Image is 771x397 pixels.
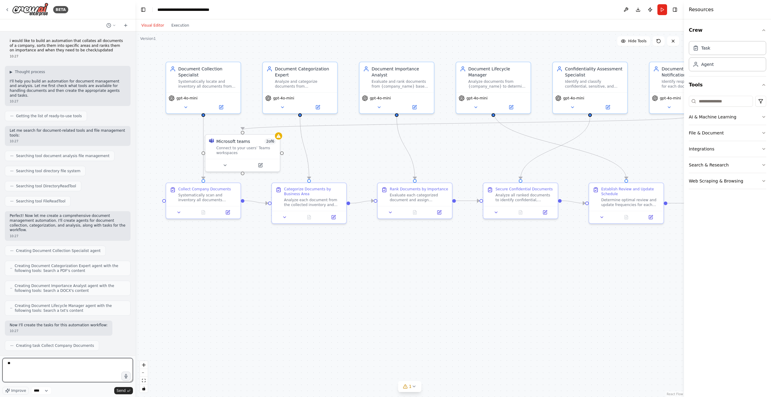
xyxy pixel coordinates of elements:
[552,62,628,114] div: Confidentiality Assessment SpecialistIdentify and classify confidential, sensitive, and restricte...
[139,5,147,14] button: Hide left sidebar
[667,392,683,396] a: React Flow attribution
[240,117,690,130] g: Edge from 94a76102-c0f7-4bb5-9fa6-e1dbc390d079 to 0cb550f1-54cc-416a-a6f8-ae24a5250316
[689,125,766,141] button: File & Document
[372,79,430,89] div: Evaluate and rank documents from {company_name} based on business impact, regulatory requirements...
[243,162,277,169] button: Open in side panel
[10,79,126,98] p: I'll help you build an automation for document management and analysis. Let me first check what t...
[16,169,80,173] span: Searching tool directory file system
[628,39,647,44] span: Hide Tools
[216,146,276,155] div: Connect to your users’ Teams workspaces
[10,139,126,144] div: 10:27
[494,104,528,111] button: Open in side panel
[468,79,527,89] div: Analyze documents from {company_name} to determine optimal review schedules and update frequencie...
[660,96,681,101] span: gpt-4o-mini
[53,6,68,13] div: BETA
[264,138,276,144] span: Number of enabled actions
[456,198,479,204] g: Edge from 0770405f-a55d-4a0c-adfa-46e213c18c95 to 31a7a26a-2e59-42bc-a5b1-de03312b075f
[701,61,714,67] div: Agent
[377,182,453,219] div: Rank Documents by ImportanceEvaluate each categorized document and assign importance rankings bas...
[166,182,241,219] div: Collect Company DocumentsSystematically scan and inventory all documents belonging to {company_na...
[104,22,118,29] button: Switch to previous chat
[390,193,448,202] div: Evaluate each categorized document and assign importance rankings based on: business impact (high...
[323,214,344,221] button: Open in side panel
[562,198,585,206] g: Edge from 31a7a26a-2e59-42bc-a5b1-de03312b075f to f2ec1eb5-528f-4ba2-abc4-4a8195411685
[701,45,710,51] div: Task
[10,234,126,238] div: 10:27
[178,66,237,78] div: Document Collection Specialist
[176,96,198,101] span: gpt-4o-mini
[359,62,434,114] div: Document Importance AnalystEvaluate and rank documents from {company_name} based on business impa...
[284,187,343,196] div: Categorize Documents by Business Area
[534,209,555,216] button: Open in side panel
[394,117,418,179] g: Edge from 8d0442bb-4b70-42ca-812f-aef356c6667a to 0770405f-a55d-4a0c-adfa-46e213c18c95
[140,385,148,392] button: toggle interactivity
[617,36,650,46] button: Hide Tools
[10,214,126,232] p: Perfect! Now let me create a comprehensive document management automation. I'll create agents for...
[275,66,334,78] div: Document Categorization Expert
[689,6,714,13] h4: Resources
[191,209,216,216] button: No output available
[157,7,225,13] nav: breadcrumb
[16,114,82,118] span: Getting the list of ready-to-use tools
[200,117,206,179] g: Edge from 17f3eac3-6e5b-4fc3-beb7-1a95492e87ca to 4b246352-9124-4854-a4d4-8f218bf13144
[15,69,45,74] span: Thought process
[273,96,294,101] span: gpt-4o-mini
[370,96,391,101] span: gpt-4o-mini
[284,198,343,207] div: Analyze each document from the collected inventory and categorize them into specific business are...
[296,214,322,221] button: No output available
[16,199,66,204] span: Searching tool FileReadTool
[429,209,450,216] button: Open in side panel
[689,22,766,39] button: Crew
[689,109,766,125] button: AI & Machine Learning
[178,79,237,89] div: Systematically locate and inventory all documents from {company_name} across different storage lo...
[114,387,133,394] button: Send
[301,104,335,111] button: Open in side panel
[117,388,126,393] span: Send
[271,182,347,224] div: Categorize Documents by Business AreaAnalyze each document from the collected inventory and categ...
[667,200,691,206] g: Edge from f2ec1eb5-528f-4ba2-abc4-4a8195411685 to 40a92fd9-c699-4aaa-9e33-c8c3d666711a
[140,361,148,392] div: React Flow controls
[121,22,131,29] button: Start a new chat
[244,198,268,206] g: Edge from 4b246352-9124-4854-a4d4-8f218bf13144 to a775c412-f534-4a17-80a2-4dd2ce7f2a70
[490,111,629,179] g: Edge from e12f686b-c70b-4f0f-8372-9e6bcdf808dc to f2ec1eb5-528f-4ba2-abc4-4a8195411685
[565,79,624,89] div: Identify and classify confidential, sensitive, and restricted documents from {company_name} based...
[178,187,231,192] div: Collect Company Documents
[565,66,624,78] div: Confidentiality Assessment Specialist
[209,138,214,143] img: Microsoft Teams
[297,117,312,179] g: Edge from 9d9a5b2d-c06f-4673-9fb0-58b3df608c34 to a775c412-f534-4a17-80a2-4dd2ce7f2a70
[689,173,766,189] button: Web Scraping & Browsing
[689,76,766,93] button: Tools
[140,369,148,377] button: zoom out
[15,283,125,293] span: Creating Document Importance Analyst agent with the following tools: Search a DOCX's content
[601,198,660,207] div: Determine optimal review and update frequencies for each document based on its importance ranking...
[15,303,125,313] span: Creating Document Lifecycle Manager agent with the following tools: Search a txt's content
[10,99,126,104] div: 10:27
[689,93,766,194] div: Tools
[16,153,109,158] span: Searching tool document analysis file management
[140,361,148,369] button: zoom in
[11,388,26,393] span: Improve
[204,104,238,111] button: Open in side panel
[10,69,45,74] button: ▶Thought process
[10,329,108,333] div: 10:27
[601,187,660,196] div: Establish Review and Update Schedule
[10,39,126,53] p: i would like to build an automation that collates all documents of a company, sorts them into spe...
[495,193,554,202] div: Analyze all ranked documents to identify confidential, sensitive, and restricted materials based ...
[402,209,428,216] button: No output available
[217,209,238,216] button: Open in side panel
[178,193,237,202] div: Systematically scan and inventory all documents belonging to {company_name} from specified direct...
[671,5,679,14] button: Hide right sidebar
[409,383,412,389] span: 1
[649,62,724,114] div: Document Review Notification CoordinatorIdentify responsible personnel for each document based on...
[16,343,94,348] span: Creating task Collect Company Documents
[397,104,431,111] button: Open in side panel
[275,79,334,89] div: Analyze and categorize documents from {company_name} into logical business areas such as {categor...
[640,214,661,221] button: Open in side panel
[10,54,126,59] div: 10:27
[456,62,531,114] div: Document Lifecycle ManagerAnalyze documents from {company_name} to determine optimal review sched...
[468,66,527,78] div: Document Lifecycle Manager
[16,248,101,253] span: Creating Document Collection Specialist agent
[168,22,193,29] button: Execution
[398,381,421,392] button: 1
[350,198,374,206] g: Edge from a775c412-f534-4a17-80a2-4dd2ce7f2a70 to 0770405f-a55d-4a0c-adfa-46e213c18c95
